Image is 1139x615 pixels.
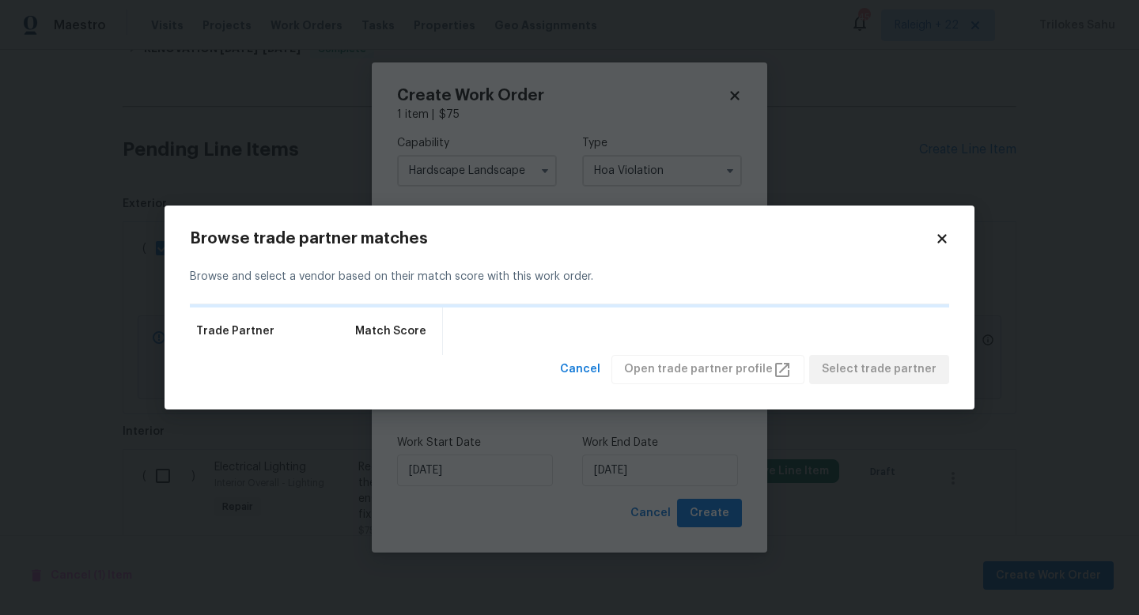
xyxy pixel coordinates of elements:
[190,250,949,304] div: Browse and select a vendor based on their match score with this work order.
[560,360,600,379] span: Cancel
[196,323,274,339] span: Trade Partner
[554,355,607,384] button: Cancel
[190,231,935,247] h2: Browse trade partner matches
[355,323,426,339] span: Match Score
